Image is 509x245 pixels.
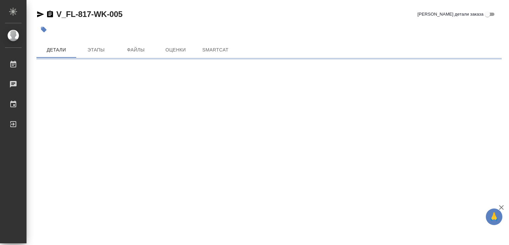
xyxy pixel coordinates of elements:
a: V_FL-817-WK-005 [56,10,123,19]
span: Детали [40,46,72,54]
span: Оценки [160,46,192,54]
span: Файлы [120,46,152,54]
span: [PERSON_NAME] детали заказа [418,11,483,18]
button: 🙏 [486,208,502,225]
span: 🙏 [488,210,500,224]
button: Добавить тэг [36,22,51,37]
span: Этапы [80,46,112,54]
button: Скопировать ссылку [46,10,54,18]
span: SmartCat [199,46,231,54]
button: Скопировать ссылку для ЯМессенджера [36,10,44,18]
